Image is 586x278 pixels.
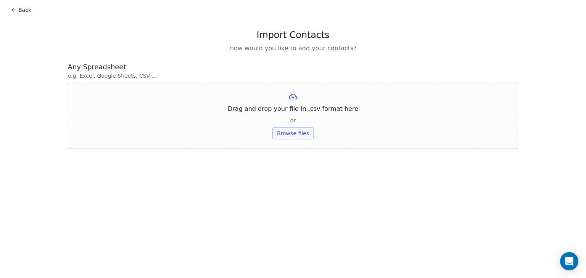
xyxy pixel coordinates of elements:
span: How would you like to add your contacts? [229,44,357,53]
span: or [290,117,296,124]
button: Back [6,3,36,17]
button: Browse files [272,127,314,139]
span: Import Contacts [257,29,330,41]
span: Any Spreadsheet [68,62,518,72]
span: e.g. Excel, Google Sheets, CSV ... [68,72,518,80]
div: Open Intercom Messenger [560,252,578,270]
span: Drag and drop your file in .csv format here [228,104,358,113]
